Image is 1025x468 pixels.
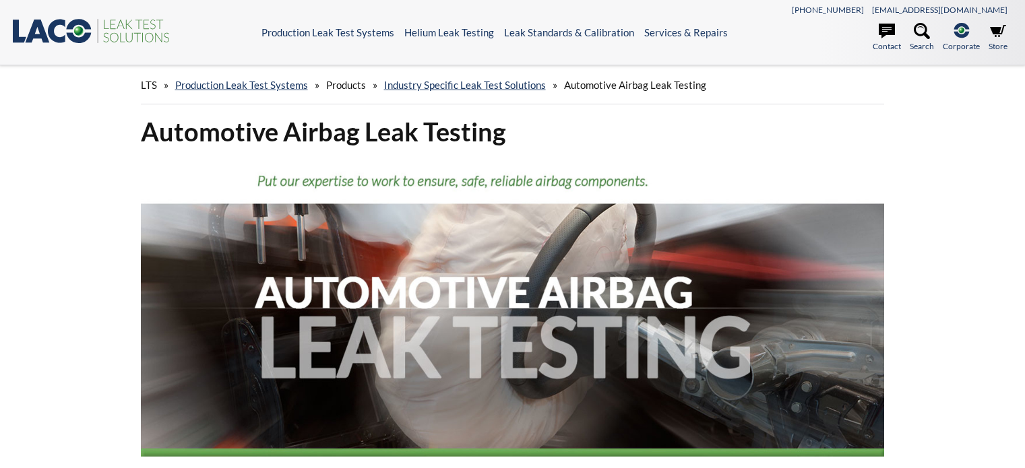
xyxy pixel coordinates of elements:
[792,5,864,15] a: [PHONE_NUMBER]
[141,159,885,457] img: Automotive Airbag Leak Testing header
[989,23,1007,53] a: Store
[873,23,901,53] a: Contact
[326,79,366,91] span: Products
[261,26,394,38] a: Production Leak Test Systems
[504,26,634,38] a: Leak Standards & Calibration
[141,66,885,104] div: » » » »
[910,23,934,53] a: Search
[872,5,1007,15] a: [EMAIL_ADDRESS][DOMAIN_NAME]
[404,26,494,38] a: Helium Leak Testing
[141,115,885,148] h1: Automotive Airbag Leak Testing
[384,79,546,91] a: Industry Specific Leak Test Solutions
[141,79,157,91] span: LTS
[564,79,706,91] span: Automotive Airbag Leak Testing
[943,40,980,53] span: Corporate
[175,79,308,91] a: Production Leak Test Systems
[644,26,728,38] a: Services & Repairs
